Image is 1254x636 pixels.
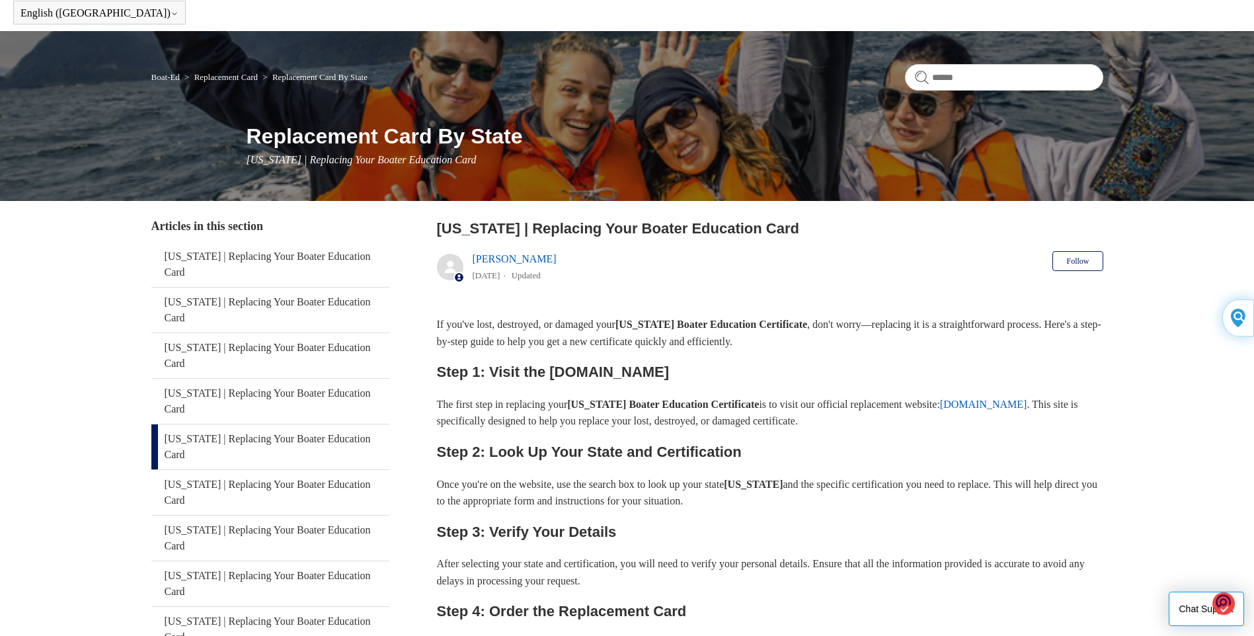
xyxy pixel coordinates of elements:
[151,424,389,469] a: [US_STATE] | Replacing Your Boater Education Card
[151,288,389,333] a: [US_STATE] | Replacing Your Boater Education Card
[567,399,759,410] strong: [US_STATE] Boater Education Certificate
[437,476,1103,510] p: Once you're on the website, use the search box to look up your state and the specific certificati...
[194,72,258,82] a: Replacement Card
[151,219,263,233] span: Articles in this section
[1052,251,1103,271] button: Follow Article
[247,120,1103,152] h1: Replacement Card By State
[272,72,368,82] a: Replacement Card By State
[437,555,1103,589] p: After selecting your state and certification, you will need to verify your personal details. Ensu...
[724,479,783,490] strong: [US_STATE]
[151,561,389,606] a: [US_STATE] | Replacing Your Boater Education Card
[437,440,1103,463] h2: Step 2: Look Up Your State and Certification
[437,360,1103,383] h2: Step 1: Visit the [DOMAIN_NAME]
[1169,592,1245,626] button: Chat Support
[151,516,389,561] a: [US_STATE] | Replacing Your Boater Education Card
[151,72,180,82] a: Boat-Ed
[247,154,477,165] span: [US_STATE] | Replacing Your Boater Education Card
[20,7,178,19] button: English ([GEOGRAPHIC_DATA])
[151,379,389,424] a: [US_STATE] | Replacing Your Boater Education Card
[151,470,389,515] a: [US_STATE] | Replacing Your Boater Education Card
[182,72,260,82] li: Replacement Card
[437,316,1103,350] p: If you've lost, destroyed, or damaged your , don't worry—replacing it is a straightforward proces...
[1212,592,1235,616] img: o1IwAAAABJRU5ErkJggg==
[260,72,368,82] li: Replacement Card By State
[437,600,1103,623] h2: Step 4: Order the Replacement Card
[151,333,389,378] a: [US_STATE] | Replacing Your Boater Education Card
[512,270,541,280] li: Updated
[473,253,557,264] a: [PERSON_NAME]
[473,270,500,280] time: 05/22/2024, 15:07
[151,242,389,287] a: [US_STATE] | Replacing Your Boater Education Card
[905,64,1103,91] input: Search
[437,520,1103,543] h2: Step 3: Verify Your Details
[437,396,1103,430] p: The first step in replacing your is to visit our official replacement website: . This site is spe...
[615,319,807,330] strong: [US_STATE] Boater Education Certificate
[151,72,182,82] li: Boat-Ed
[940,399,1027,410] a: [DOMAIN_NAME]
[437,218,1103,239] h2: Virginia | Replacing Your Boater Education Card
